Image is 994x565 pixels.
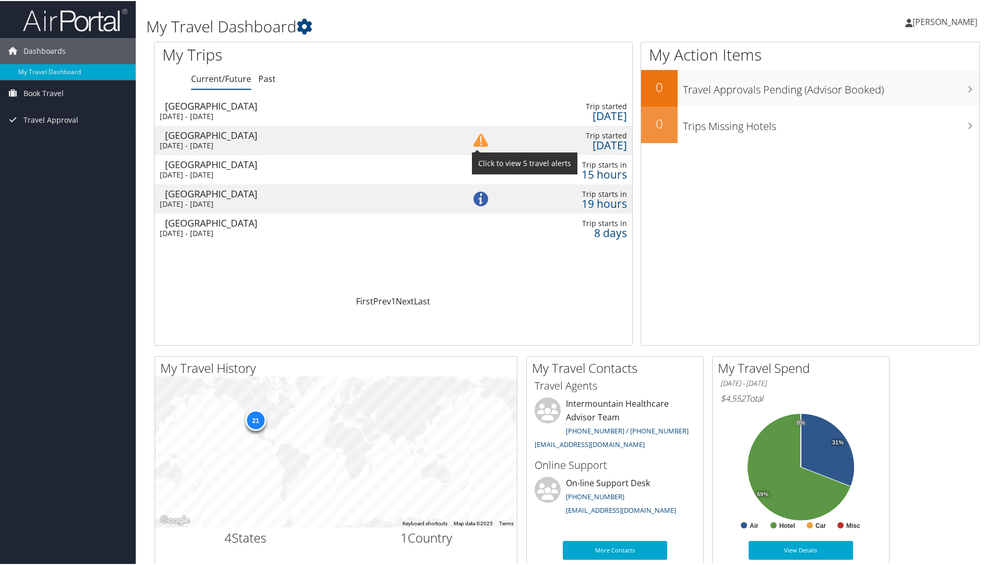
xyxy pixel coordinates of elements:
div: [GEOGRAPHIC_DATA] [165,100,444,110]
a: Past [258,72,276,84]
h3: Travel Approvals Pending (Advisor Booked) [683,76,979,96]
h1: My Travel Dashboard [146,15,707,37]
h1: My Action Items [641,43,979,65]
a: 0Travel Approvals Pending (Advisor Booked) [641,69,979,105]
div: 19 hours [499,198,627,207]
div: 8 days [499,227,627,237]
span: Click to view 5 travel alerts [472,151,577,173]
h2: My Travel History [160,358,517,376]
a: Terms (opens in new tab) [499,520,514,525]
img: airportal-logo.png [23,7,127,31]
h3: Trips Missing Hotels [683,113,979,133]
button: Keyboard shortcuts [403,519,447,526]
h6: Total [720,392,881,403]
a: [EMAIL_ADDRESS][DOMAIN_NAME] [566,504,676,514]
text: Misc [846,521,860,528]
h2: Country [344,528,510,546]
a: View Details [749,540,853,559]
div: [GEOGRAPHIC_DATA] [165,188,444,197]
text: Hotel [779,521,795,528]
div: [GEOGRAPHIC_DATA] [165,217,444,227]
a: 1 [391,295,396,306]
div: Trip started [499,130,627,139]
h6: [DATE] - [DATE] [720,378,881,387]
div: [DATE] - [DATE] [160,140,439,149]
div: [DATE] - [DATE] [160,111,439,120]
div: [DATE] - [DATE] [160,169,439,179]
h3: Online Support [535,457,695,472]
span: Map data ©2025 [454,520,493,525]
a: Next [396,295,414,306]
tspan: 69% [757,490,768,497]
span: $4,552 [720,392,745,403]
img: alert-flat-solid-info.png [474,191,488,205]
div: [DATE] - [DATE] [160,198,439,208]
tspan: 0% [797,419,805,425]
h1: My Trips [162,43,425,65]
h3: Travel Agents [535,378,695,392]
a: More Contacts [563,540,667,559]
a: Open this area in Google Maps (opens a new window) [158,513,192,526]
div: Trip starts in [499,189,627,198]
span: Book Travel [23,79,64,105]
h2: My Travel Contacts [532,358,703,376]
a: Last [414,295,430,306]
a: [PERSON_NAME] [905,5,988,37]
li: On-line Support Desk [529,476,701,519]
div: [DATE] - [DATE] [160,228,439,237]
a: 0Trips Missing Hotels [641,105,979,142]
tspan: 31% [832,439,844,445]
li: Intermountain Healthcare Advisor Team [529,396,701,452]
div: Trip starts in [499,218,627,227]
a: First [356,295,373,306]
h2: 0 [641,77,678,95]
a: Current/Future [191,72,251,84]
h2: My Travel Spend [718,358,889,376]
a: [EMAIL_ADDRESS][DOMAIN_NAME] [535,439,645,448]
span: [PERSON_NAME] [913,15,977,27]
a: [PHONE_NUMBER] / [PHONE_NUMBER] [566,425,689,434]
div: [GEOGRAPHIC_DATA] [165,130,444,139]
span: 4 [224,528,232,545]
span: Dashboards [23,37,66,63]
div: [GEOGRAPHIC_DATA] [165,159,444,168]
div: [DATE] [499,139,627,149]
span: 1 [400,528,408,545]
img: alert-flat-solid-caution.png [474,132,488,147]
a: [PHONE_NUMBER] [566,491,624,500]
h2: 0 [641,114,678,132]
img: Google [158,513,192,526]
span: Travel Approval [23,106,78,132]
div: 21 [245,409,266,430]
div: Trip started [499,101,627,110]
div: [DATE] [499,110,627,120]
a: Prev [373,295,391,306]
h2: States [163,528,328,546]
text: Air [750,521,759,528]
text: Car [815,521,826,528]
